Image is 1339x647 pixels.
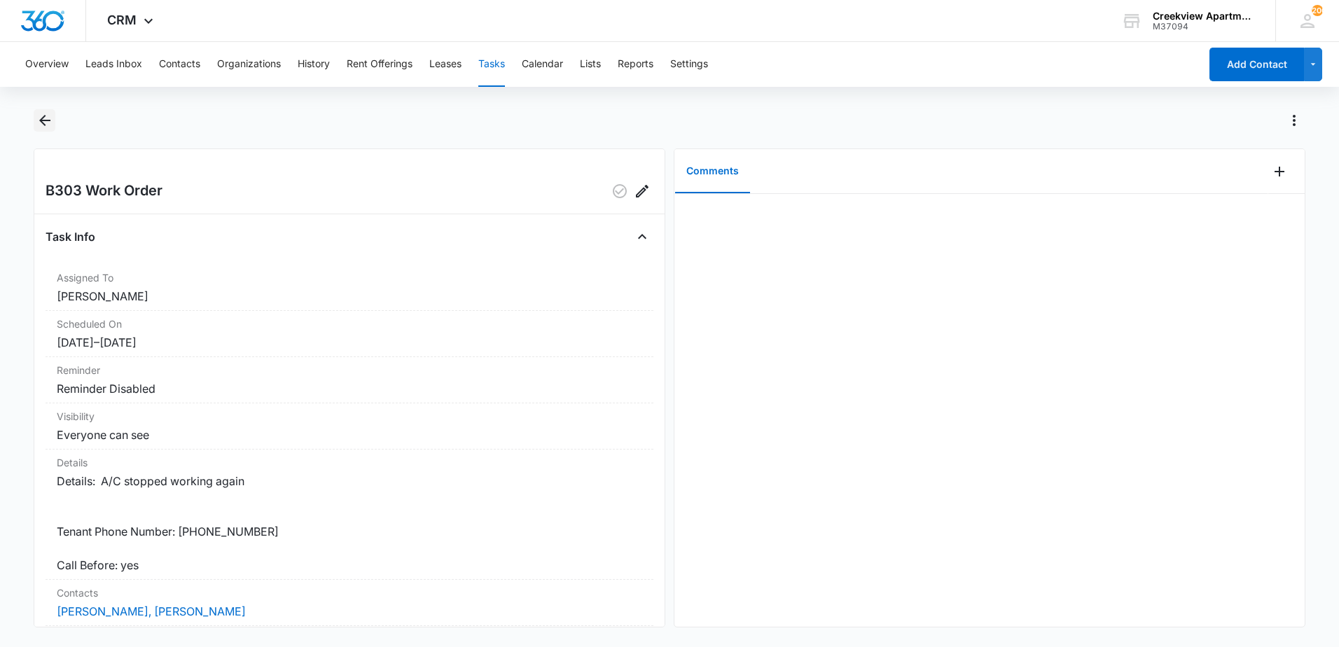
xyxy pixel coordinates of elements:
button: Rent Offerings [347,42,412,87]
div: Scheduled On[DATE]–[DATE] [46,311,653,357]
button: Close [631,225,653,248]
button: Add Contact [1209,48,1304,81]
button: Back [34,109,55,132]
button: Lists [580,42,601,87]
button: Contacts [159,42,200,87]
button: Leads Inbox [85,42,142,87]
a: [PERSON_NAME], [PERSON_NAME] [57,604,246,618]
button: Add Comment [1268,160,1291,183]
button: Comments [675,150,750,193]
span: CRM [107,13,137,27]
div: ReminderReminder Disabled [46,357,653,403]
button: Reports [618,42,653,87]
button: Overview [25,42,69,87]
h4: Task Info [46,228,95,245]
div: account id [1153,22,1255,32]
span: 200 [1312,5,1323,16]
button: Calendar [522,42,563,87]
div: Contacts[PERSON_NAME], [PERSON_NAME] [46,580,653,626]
button: History [298,42,330,87]
button: Organizations [217,42,281,87]
button: Settings [670,42,708,87]
button: Tasks [478,42,505,87]
h2: B303 Work Order [46,180,162,202]
button: Actions [1283,109,1305,132]
dd: [DATE] – [DATE] [57,334,642,351]
dt: Scheduled On [57,316,642,331]
dd: Details: A/C stopped working again Tenant Phone Number: [PHONE_NUMBER] Call Before: yes [57,473,642,573]
div: Assigned To[PERSON_NAME] [46,265,653,311]
button: Edit [631,180,653,202]
dd: Everyone can see [57,426,642,443]
dd: Reminder Disabled [57,380,642,397]
dt: Details [57,455,642,470]
dd: [PERSON_NAME] [57,288,642,305]
div: account name [1153,11,1255,22]
div: DetailsDetails: A/C stopped working again Tenant Phone Number: [PHONE_NUMBER] Call Before: yes [46,450,653,580]
dt: Contacts [57,585,642,600]
div: notifications count [1312,5,1323,16]
button: Leases [429,42,462,87]
dt: Visibility [57,409,642,424]
dt: Reminder [57,363,642,377]
div: VisibilityEveryone can see [46,403,653,450]
dt: Assigned To [57,270,642,285]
